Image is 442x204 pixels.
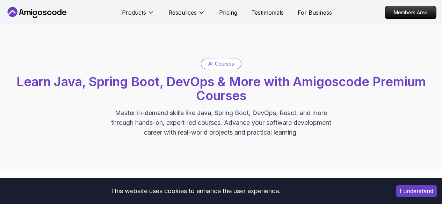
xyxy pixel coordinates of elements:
a: Testimonials [251,8,284,17]
p: All Courses [208,60,234,67]
button: Accept cookies [396,185,437,197]
a: For Business [298,8,332,17]
button: Resources [168,8,205,22]
a: Members Area [385,6,436,19]
p: Members Area [385,6,436,19]
span: Learn Java, Spring Boot, DevOps & More with Amigoscode Premium Courses [16,74,426,103]
p: Master in-demand skills like Java, Spring Boot, DevOps, React, and more through hands-on, expert-... [104,108,339,137]
p: Resources [168,8,197,17]
button: Products [122,8,154,22]
p: Products [122,8,146,17]
a: Pricing [219,8,237,17]
div: This website uses cookies to enhance the user experience. [5,183,386,199]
